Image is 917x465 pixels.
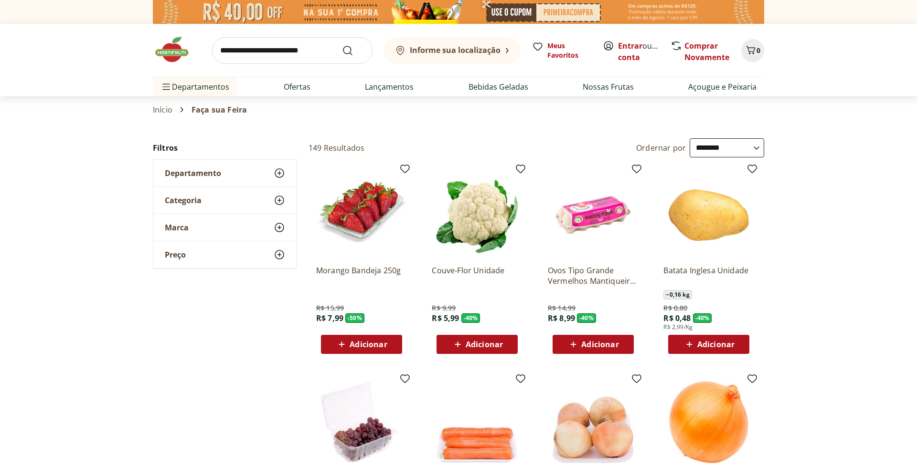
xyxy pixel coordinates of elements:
[160,75,229,98] span: Departamentos
[316,303,344,313] span: R$ 15,99
[432,265,522,286] a: Couve-Flor Unidade
[547,41,591,60] span: Meus Favoritos
[160,75,172,98] button: Menu
[165,168,221,178] span: Departamento
[693,313,712,323] span: - 40 %
[342,45,365,56] button: Submit Search
[663,167,754,258] img: Batata Inglesa Unidade
[618,40,661,63] span: ou
[192,105,247,114] span: Faça sua Feira
[212,37,373,64] input: search
[165,196,202,205] span: Categoria
[432,303,456,313] span: R$ 9,99
[384,37,521,64] button: Informe sua localização
[668,335,749,354] button: Adicionar
[437,335,518,354] button: Adicionar
[697,341,735,348] span: Adicionar
[153,187,297,214] button: Categoria
[636,143,686,153] label: Ordernar por
[581,341,618,348] span: Adicionar
[365,81,414,93] a: Lançamentos
[165,250,186,259] span: Preço
[684,41,729,62] a: Comprar Novamente
[316,167,407,258] img: Morango Bandeja 250g
[432,167,522,258] img: Couve-Flor Unidade
[321,335,402,354] button: Adicionar
[309,143,364,153] h2: 149 Resultados
[548,313,575,323] span: R$ 8,99
[618,41,671,62] a: Criar conta
[663,313,691,323] span: R$ 0,48
[741,39,764,62] button: Carrinho
[663,290,692,300] span: ~ 0,16 kg
[583,81,634,93] a: Nossas Frutas
[316,265,407,286] a: Morango Bandeja 250g
[432,313,459,323] span: R$ 5,99
[153,241,297,268] button: Preço
[153,214,297,241] button: Marca
[577,313,596,323] span: - 40 %
[461,313,480,323] span: - 40 %
[688,81,757,93] a: Açougue e Peixaria
[165,223,189,232] span: Marca
[663,323,693,331] span: R$ 2,99/Kg
[153,138,297,157] h2: Filtros
[316,313,343,323] span: R$ 7,99
[345,313,364,323] span: - 50 %
[663,265,754,286] a: Batata Inglesa Unidade
[553,335,634,354] button: Adicionar
[548,167,639,258] img: Ovos Tipo Grande Vermelhos Mantiqueira Happy Eggs 10 Unidades
[532,41,591,60] a: Meus Favoritos
[548,303,576,313] span: R$ 14,99
[618,41,642,51] a: Entrar
[153,105,172,114] a: Início
[663,303,687,313] span: R$ 0,80
[466,341,503,348] span: Adicionar
[548,265,639,286] a: Ovos Tipo Grande Vermelhos Mantiqueira Happy Eggs 10 Unidades
[350,341,387,348] span: Adicionar
[410,45,501,55] b: Informe sua localização
[757,46,760,55] span: 0
[153,35,201,64] img: Hortifruti
[153,160,297,186] button: Departamento
[469,81,528,93] a: Bebidas Geladas
[284,81,310,93] a: Ofertas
